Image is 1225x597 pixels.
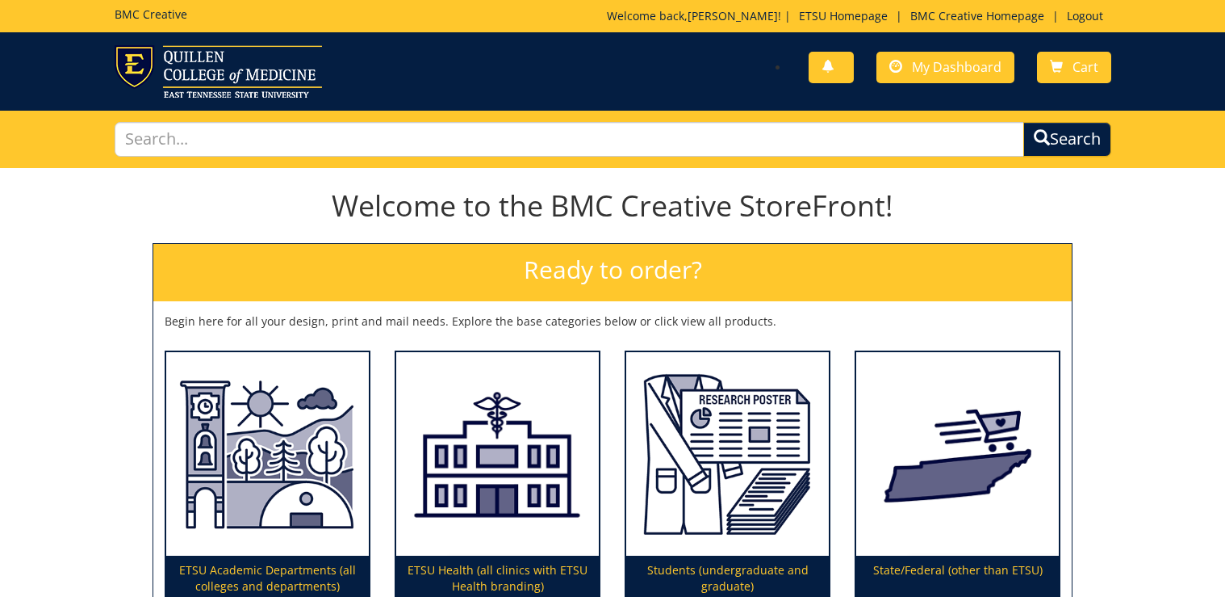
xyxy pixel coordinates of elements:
[912,58,1001,76] span: My Dashboard
[626,352,829,557] img: Students (undergraduate and graduate)
[876,52,1014,83] a: My Dashboard
[166,352,369,557] img: ETSU Academic Departments (all colleges and departments)
[396,352,599,557] img: ETSU Health (all clinics with ETSU Health branding)
[165,313,1060,330] p: Begin here for all your design, print and mail needs. Explore the base categories below or click ...
[115,45,322,98] img: ETSU logo
[856,352,1059,557] img: State/Federal (other than ETSU)
[902,8,1052,23] a: BMC Creative Homepage
[688,8,778,23] a: [PERSON_NAME]
[153,190,1072,222] h1: Welcome to the BMC Creative StoreFront!
[791,8,896,23] a: ETSU Homepage
[1072,58,1098,76] span: Cart
[607,8,1111,24] p: Welcome back, ! | | |
[1037,52,1111,83] a: Cart
[1059,8,1111,23] a: Logout
[115,122,1024,157] input: Search...
[1023,122,1111,157] button: Search
[153,244,1072,301] h2: Ready to order?
[115,8,187,20] h5: BMC Creative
